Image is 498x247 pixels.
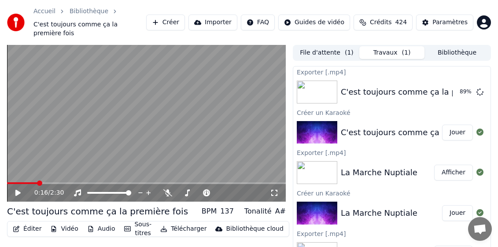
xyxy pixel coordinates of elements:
[416,15,473,30] button: Paramètres
[460,88,473,96] div: 89 %
[47,223,81,235] button: Vidéo
[9,223,45,235] button: Éditer
[84,223,119,235] button: Audio
[241,15,275,30] button: FAQ
[341,207,417,219] div: La Marche Nuptiale
[34,188,48,197] span: 0:16
[33,7,146,38] nav: breadcrumb
[293,66,491,77] div: Exporter [.mp4]
[146,15,185,30] button: Créer
[33,20,146,38] span: C'est toujours comme ça la première fois
[50,188,64,197] span: 2:30
[226,225,283,233] div: Bibliothèque cloud
[188,15,237,30] button: Importer
[293,107,491,118] div: Créer un Karaoké
[468,217,492,241] div: Ouvrir le chat
[7,14,25,31] img: youka
[354,15,413,30] button: Crédits424
[121,218,155,240] button: Sous-titres
[220,206,234,217] div: 137
[157,223,210,235] button: Télécharger
[424,46,490,59] button: Bibliothèque
[244,206,272,217] div: Tonalité
[278,15,350,30] button: Guides de vidéo
[202,206,217,217] div: BPM
[442,125,473,140] button: Jouer
[432,18,468,27] div: Paramètres
[33,7,55,16] a: Accueil
[70,7,108,16] a: Bibliothèque
[7,205,188,218] div: C'est toujours comme ça la première fois
[293,147,491,158] div: Exporter [.mp4]
[293,188,491,198] div: Créer un Karaoké
[442,205,473,221] button: Jouer
[294,46,359,59] button: File d'attente
[434,165,473,181] button: Afficher
[359,46,424,59] button: Travaux
[275,206,286,217] div: A#
[341,166,417,179] div: La Marche Nuptiale
[370,18,391,27] span: Crédits
[34,188,55,197] div: /
[402,48,411,57] span: ( 1 )
[395,18,407,27] span: 424
[345,48,354,57] span: ( 1 )
[293,228,491,239] div: Exporter [.mp4]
